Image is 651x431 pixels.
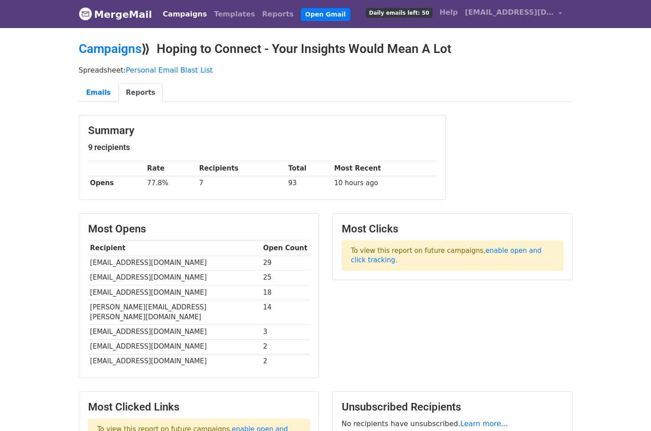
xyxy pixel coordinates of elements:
td: 25 [261,270,310,285]
h3: Unsubscribed Recipients [342,401,563,414]
td: [PERSON_NAME][EMAIL_ADDRESS][PERSON_NAME][DOMAIN_NAME] [88,300,261,325]
td: [EMAIL_ADDRESS][DOMAIN_NAME] [88,256,261,270]
th: Open Count [261,241,310,256]
a: Personal Email Blast List [126,66,213,74]
a: Open Gmail [301,8,350,21]
td: 2 [261,339,310,354]
h5: 9 recipients [88,142,437,152]
td: 14 [261,300,310,325]
a: Help [436,4,461,21]
p: No recipients have unsubscribed. [342,419,563,428]
h3: Most Clicks [342,223,563,236]
a: Daily emails left: 50 [362,4,436,21]
td: 3 [261,325,310,339]
td: [EMAIL_ADDRESS][DOMAIN_NAME] [88,285,261,300]
h3: Most Opens [88,223,310,236]
span: Daily emails left: 50 [366,8,432,18]
a: MergeMail [79,5,152,24]
h2: ⟫ Hoping to Connect - Your Insights Would Mean A Lot [79,41,573,57]
a: Reports [259,5,297,23]
h3: Most Clicked Links [88,401,310,414]
td: 77.8% [145,176,197,191]
td: [EMAIL_ADDRESS][DOMAIN_NAME] [88,339,261,354]
span: [EMAIL_ADDRESS][DOMAIN_NAME] [465,7,554,18]
a: Campaigns [159,5,210,23]
a: Campaigns [79,41,142,56]
a: Learn more... [461,419,508,428]
td: 29 [261,256,310,270]
th: Rate [145,161,197,176]
td: 7 [197,176,286,191]
a: Reports [118,84,163,102]
td: [EMAIL_ADDRESS][DOMAIN_NAME] [88,270,261,285]
a: Emails [79,84,118,102]
p: Spreadsheet: [79,65,573,75]
img: MergeMail logo [79,7,92,20]
th: Opens [88,176,145,191]
td: [EMAIL_ADDRESS][DOMAIN_NAME] [88,354,261,369]
td: 18 [261,285,310,300]
th: Recipients [197,161,286,176]
p: To view this report on future campaigns, . [342,240,563,271]
td: 2 [261,354,310,369]
th: Total [286,161,332,176]
th: Most Recent [332,161,436,176]
a: [EMAIL_ADDRESS][DOMAIN_NAME] [461,4,566,24]
td: 93 [286,176,332,191]
td: [EMAIL_ADDRESS][DOMAIN_NAME] [88,325,261,339]
td: 10 hours ago [332,176,436,191]
h3: Summary [88,124,437,137]
th: Recipient [88,241,261,256]
a: Templates [210,5,259,23]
